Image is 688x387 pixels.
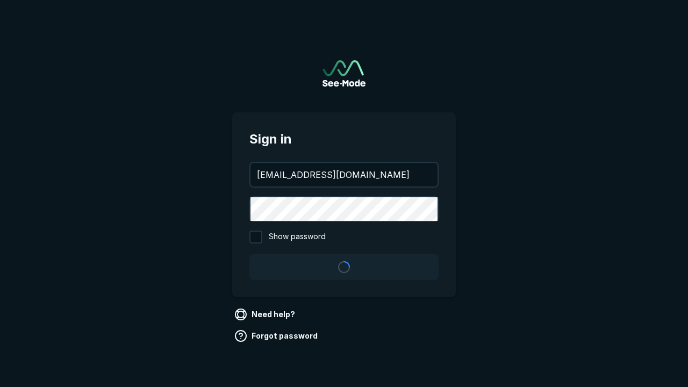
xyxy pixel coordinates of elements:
img: See-Mode Logo [322,60,365,87]
input: your@email.com [250,163,438,187]
a: Need help? [232,306,299,323]
a: Go to sign in [322,60,365,87]
span: Show password [269,231,326,243]
a: Forgot password [232,327,322,345]
span: Sign in [249,130,439,149]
